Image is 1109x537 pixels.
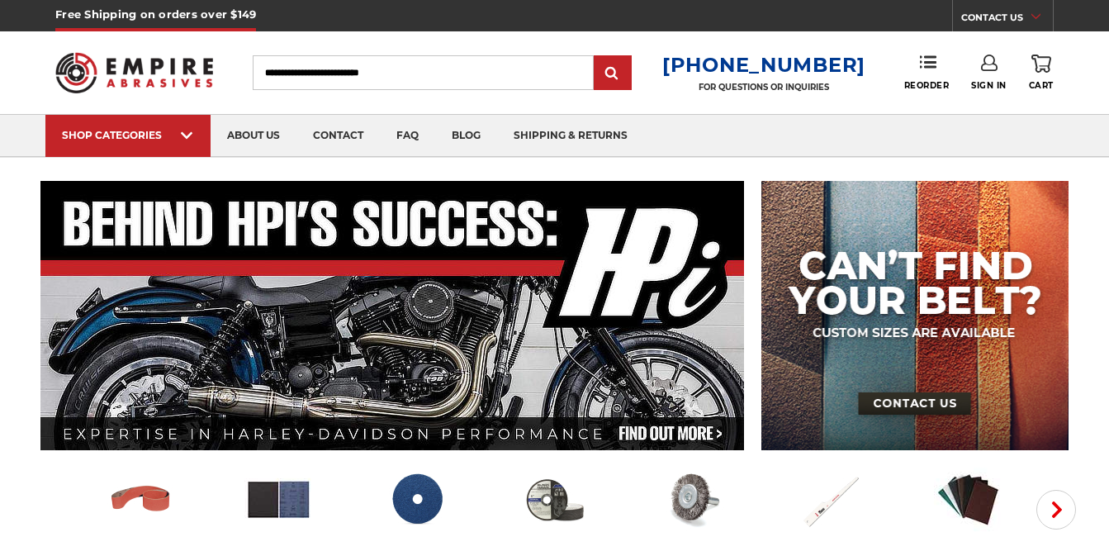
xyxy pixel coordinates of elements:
img: Wire Wheels & Brushes [658,465,727,534]
img: Banner for an interview featuring Horsepower Inc who makes Harley performance upgrades featured o... [40,181,745,450]
a: contact [296,115,380,157]
span: Cart [1029,80,1054,91]
a: Cart [1029,55,1054,91]
button: Next [1036,490,1076,530]
span: Reorder [904,80,950,91]
img: Other Coated Abrasives [244,465,313,534]
img: Sanding Discs [382,465,451,534]
a: [PHONE_NUMBER] [662,53,865,77]
img: Sanding Belts [107,465,175,534]
img: Bonded Cutting & Grinding [520,465,589,534]
a: blog [435,115,497,157]
img: promo banner for custom belts. [761,181,1069,450]
a: Reorder [904,55,950,90]
p: FOR QUESTIONS OR INQUIRIES [662,82,865,93]
img: Non-woven Abrasives [934,465,1002,534]
div: SHOP CATEGORIES [62,129,194,141]
a: about us [211,115,296,157]
a: faq [380,115,435,157]
a: CONTACT US [961,8,1053,31]
input: Submit [596,57,629,90]
img: Empire Abrasives [55,42,213,104]
span: Sign In [971,80,1007,91]
a: shipping & returns [497,115,644,157]
img: Metal Saw Blades [796,465,865,534]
